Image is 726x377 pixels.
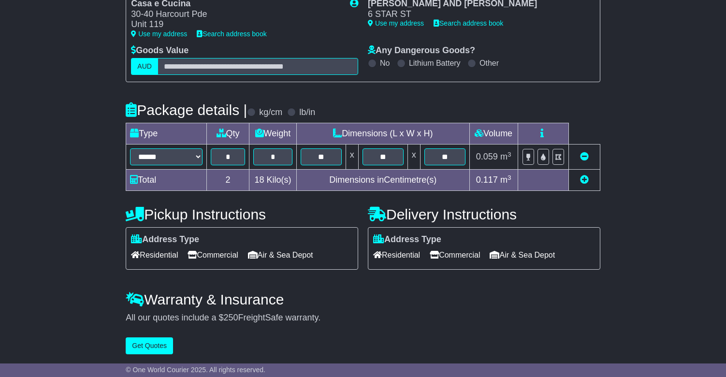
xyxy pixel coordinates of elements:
td: Dimensions (L x W x H) [296,123,469,145]
div: All our quotes include a $ FreightSafe warranty. [126,313,600,323]
td: Weight [249,123,296,145]
div: 30-40 Harcourt Pde [131,9,340,20]
label: Lithium Battery [409,58,461,68]
span: Commercial [430,247,480,262]
a: Use my address [131,30,187,38]
label: AUD [131,58,158,75]
span: © One World Courier 2025. All rights reserved. [126,366,265,374]
sup: 3 [508,151,511,158]
label: No [380,58,390,68]
h4: Package details | [126,102,247,118]
label: lb/in [299,107,315,118]
label: Goods Value [131,45,189,56]
td: x [346,145,358,170]
span: Residential [131,247,178,262]
td: Dimensions in Centimetre(s) [296,170,469,191]
label: Any Dangerous Goods? [368,45,475,56]
span: Air & Sea Depot [248,247,313,262]
td: Qty [207,123,249,145]
a: Remove this item [580,152,589,161]
sup: 3 [508,174,511,181]
label: Address Type [131,234,199,245]
label: kg/cm [259,107,282,118]
a: Use my address [368,19,424,27]
span: 18 [254,175,264,185]
span: 0.059 [476,152,498,161]
label: Other [479,58,499,68]
h4: Pickup Instructions [126,206,358,222]
td: Type [126,123,207,145]
td: Volume [469,123,518,145]
span: m [500,152,511,161]
span: Air & Sea Depot [490,247,555,262]
td: Kilo(s) [249,170,296,191]
button: Get Quotes [126,337,173,354]
a: Search address book [197,30,266,38]
td: Total [126,170,207,191]
span: 0.117 [476,175,498,185]
span: m [500,175,511,185]
h4: Delivery Instructions [368,206,600,222]
span: 250 [223,313,238,322]
a: Search address book [434,19,503,27]
td: x [407,145,420,170]
h4: Warranty & Insurance [126,291,600,307]
div: Unit 119 [131,19,340,30]
td: 2 [207,170,249,191]
span: Residential [373,247,420,262]
label: Address Type [373,234,441,245]
span: Commercial [188,247,238,262]
a: Add new item [580,175,589,185]
div: 6 STAR ST [368,9,585,20]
